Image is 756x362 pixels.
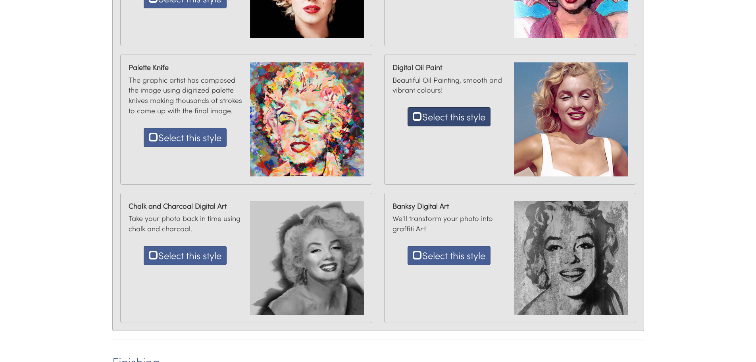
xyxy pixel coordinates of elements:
button: Select this style [144,128,227,147]
div: The graphic artist has composed the image using digitized palette knives making thousands of stro... [125,58,246,151]
img: mono canvas [250,62,364,176]
strong: Chalk and Charcoal Digital Art [129,201,242,211]
img: mono canvas [514,201,628,315]
div: Beautiful Oil Painting, smooth and vibrant colours! [389,58,510,130]
button: Select this style [408,246,491,265]
img: mono canvas [514,62,628,176]
strong: Banksy Digital Art [392,201,506,211]
button: Select this style [144,246,227,265]
div: We'll transform your photo into graffiti Art! [389,197,510,269]
strong: Digital Oil Paint [392,62,506,73]
img: mono canvas [250,201,364,315]
div: Take your photo back in time using chalk and charcoal. [125,197,246,269]
button: Select this style [408,107,491,126]
strong: Palette Knife [129,62,242,73]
